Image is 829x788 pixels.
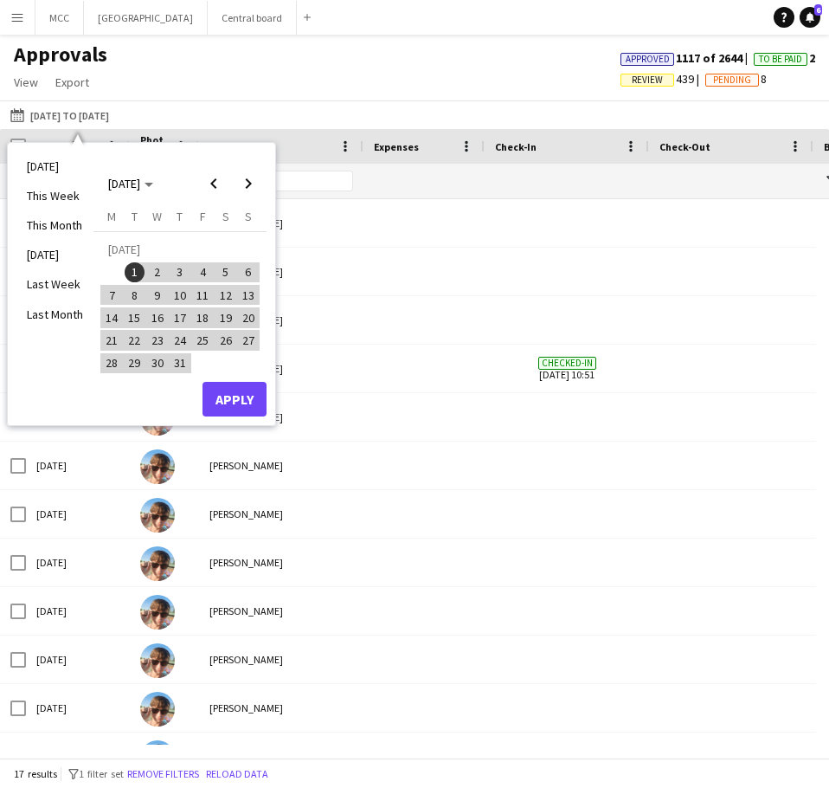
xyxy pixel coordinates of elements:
span: [DATE] [108,176,140,191]
div: [DATE] [26,490,130,538]
button: 24-07-2025 [169,329,191,352]
span: 24 [170,330,190,351]
button: 30-07-2025 [146,352,169,374]
button: Next month [231,166,266,201]
span: 8 [705,71,767,87]
button: 21-07-2025 [100,329,123,352]
div: [PERSON_NAME] [199,393,363,441]
span: S [222,209,229,224]
img: Steven Newman [140,449,175,484]
span: 25 [192,330,213,351]
span: Pending [713,74,751,86]
button: 09-07-2025 [146,284,169,307]
span: 439 [620,71,705,87]
button: Previous month [196,166,231,201]
img: Steven Newman [140,498,175,533]
span: 30 [147,353,168,374]
li: [DATE] [16,152,93,181]
span: W [152,209,162,224]
span: Photo [140,133,168,159]
span: 13 [238,285,259,306]
input: Name Filter Input [241,171,353,191]
button: 29-07-2025 [123,352,145,374]
span: 4 [192,262,213,283]
span: 16 [147,307,168,328]
div: [DATE] [26,733,130,780]
a: View [7,71,45,94]
button: 05-07-2025 [214,261,236,283]
button: Reload data [202,765,272,784]
span: 8 [125,285,145,306]
div: [PERSON_NAME] [199,587,363,635]
button: 31-07-2025 [169,352,191,374]
span: View [14,74,38,90]
span: 6 [238,262,259,283]
div: [DATE] [26,539,130,586]
button: 08-07-2025 [123,284,145,307]
li: This Month [16,210,93,240]
button: 22-07-2025 [123,329,145,352]
button: 26-07-2025 [214,329,236,352]
span: 28 [101,353,122,374]
td: [DATE] [100,238,260,261]
span: 6 [814,4,822,16]
div: [PERSON_NAME] [199,345,363,392]
div: [DATE] [26,442,130,489]
button: 18-07-2025 [191,307,214,329]
button: 04-07-2025 [191,261,214,283]
span: 17 [170,307,190,328]
span: 26 [215,330,236,351]
span: Export [55,74,89,90]
button: 15-07-2025 [123,307,145,329]
li: [DATE] [16,240,93,269]
span: T [177,209,183,224]
span: Approved [626,54,670,65]
img: Steven Newman [140,692,175,727]
button: 12-07-2025 [214,284,236,307]
span: Name [209,140,237,153]
button: 02-07-2025 [146,261,169,283]
span: 1117 of 2644 [620,50,754,66]
a: Export [48,71,96,94]
button: 27-07-2025 [237,329,260,352]
div: [PERSON_NAME] [199,490,363,538]
button: [GEOGRAPHIC_DATA] [84,1,208,35]
button: Remove filters [124,765,202,784]
span: T [132,209,138,224]
button: 06-07-2025 [237,261,260,283]
button: 10-07-2025 [169,284,191,307]
span: 3 [170,262,190,283]
button: 25-07-2025 [191,329,214,352]
a: 6 [800,7,820,28]
img: Steven Newman [140,546,175,581]
div: [DATE] [26,587,130,635]
span: Date [36,140,61,153]
img: Steven Newman [140,595,175,630]
span: 11 [192,285,213,306]
span: Check-Out [659,140,710,153]
span: 22 [125,330,145,351]
span: 18 [192,307,213,328]
span: 1 [125,262,145,283]
span: [DATE] 10:51 [495,345,639,392]
div: [PERSON_NAME] [199,733,363,780]
span: 23 [147,330,168,351]
span: 21 [101,330,122,351]
span: 2 [147,262,168,283]
button: Apply [202,382,267,417]
div: [DATE] [26,684,130,732]
button: 20-07-2025 [237,307,260,329]
button: 03-07-2025 [169,261,191,283]
span: 7 [101,285,122,306]
button: 23-07-2025 [146,329,169,352]
span: Check-In [495,140,537,153]
span: 1 filter set [79,767,124,780]
span: 27 [238,330,259,351]
button: 19-07-2025 [214,307,236,329]
span: Checked-in [538,357,596,370]
button: 16-07-2025 [146,307,169,329]
li: Last Month [16,300,93,329]
div: [DATE] [26,636,130,683]
img: Steven Newman [140,643,175,678]
button: [DATE] to [DATE] [7,105,112,126]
